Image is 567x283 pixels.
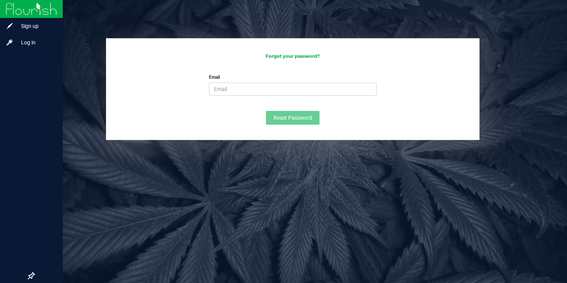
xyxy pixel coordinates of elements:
[6,22,13,30] inline-svg: Sign up
[13,38,59,47] span: Log in
[266,111,319,125] button: Reset Password
[114,54,472,59] h3: Forgot your password?
[209,83,376,96] input: Email
[209,74,220,81] label: Email
[6,39,13,46] inline-svg: Log in
[274,115,312,121] span: Reset Password
[13,21,59,31] span: Sign up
